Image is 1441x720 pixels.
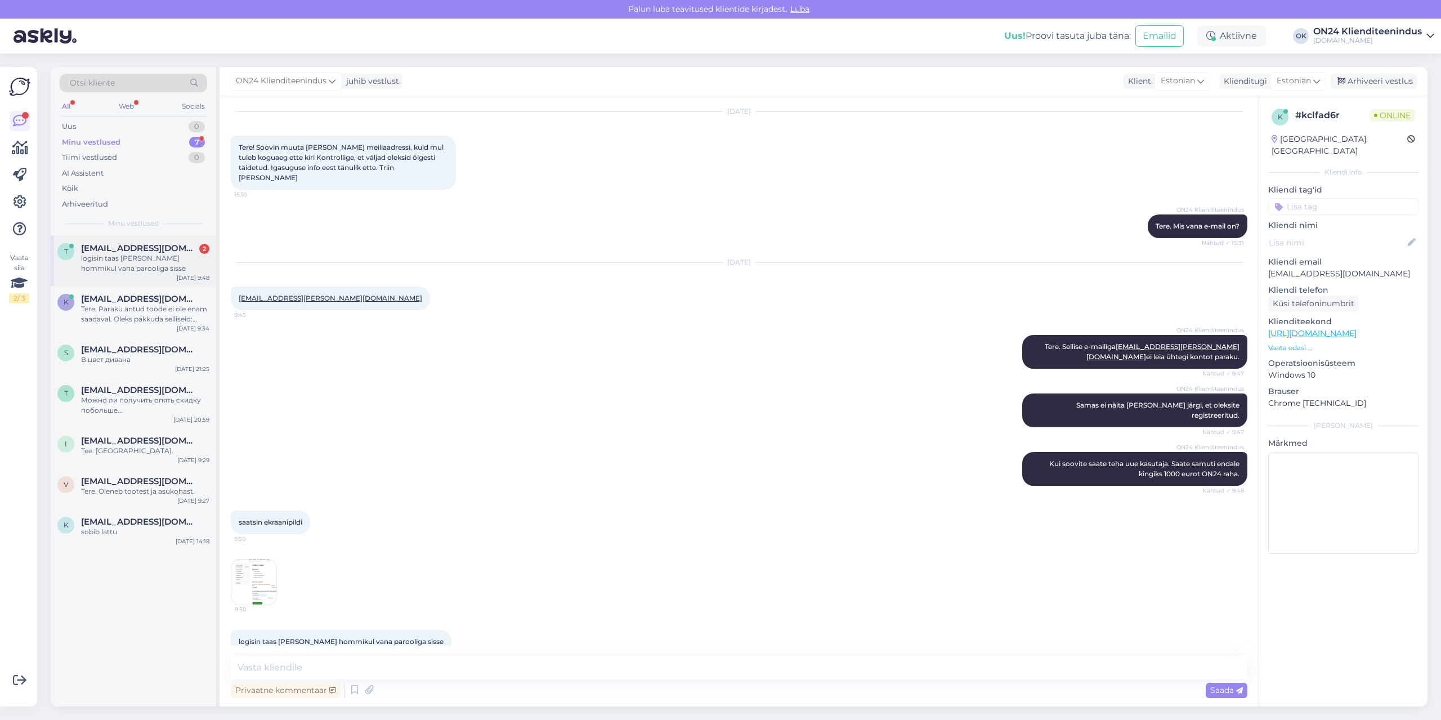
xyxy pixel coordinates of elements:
input: Lisa nimi [1269,236,1406,249]
span: Luba [787,4,813,14]
div: logisin taas [PERSON_NAME] hommikul vana parooliga sisse [81,253,209,274]
span: logisin taas [PERSON_NAME] hommikul vana parooliga sisse [239,637,444,646]
div: Kliendi info [1268,167,1418,177]
span: Tere! Soovin muuta [PERSON_NAME] meiliaadressi, kuid mul tuleb koguaeg ette kiri Kontrollige, et ... [239,143,445,182]
div: # kclfad6r [1295,109,1370,122]
span: Otsi kliente [70,77,115,89]
span: ON24 Klienditeenindus [1176,443,1244,451]
div: [PERSON_NAME] [1268,421,1418,431]
div: Tere. Oleneb tootest ja asukohast. [81,486,209,497]
span: saatsin ekraanipildi [239,518,302,526]
span: k [1278,113,1283,121]
div: Proovi tasuta juba täna: [1004,29,1131,43]
span: v [64,480,68,489]
div: 2 [199,244,209,254]
span: kauriurki@gmail.com [81,294,198,304]
div: Küsi telefoninumbrit [1268,296,1359,311]
div: Tiimi vestlused [62,152,117,163]
span: ON24 Klienditeenindus [1176,205,1244,214]
span: vitautasuzgrindis@hotmail.com [81,476,198,486]
p: Kliendi tag'id [1268,184,1418,196]
span: 15:10 [234,190,276,199]
img: Attachment [231,560,276,605]
div: OK [1293,28,1309,44]
span: i [65,440,67,448]
div: [DATE] [231,106,1247,117]
div: Arhiveeri vestlus [1331,74,1417,89]
div: Uus [62,121,76,132]
span: Samas ei näita [PERSON_NAME] järgi, et oleksite registreeritud. [1076,401,1241,419]
div: [DATE] 9:34 [177,324,209,333]
span: Estonian [1277,75,1311,87]
p: Kliendi telefon [1268,284,1418,296]
p: Märkmed [1268,437,1418,449]
span: t [64,247,68,256]
span: s [64,348,68,357]
p: Klienditeekond [1268,316,1418,328]
span: 9:50 [235,605,277,614]
div: Web [117,99,136,114]
span: Nähtud ✓ 9:47 [1202,369,1244,378]
div: Vaata siia [9,253,29,303]
div: Kõik [62,183,78,194]
div: 2 / 3 [9,293,29,303]
div: [GEOGRAPHIC_DATA], [GEOGRAPHIC_DATA] [1272,133,1407,157]
span: stryelkova.anka98@gmail.com [81,345,198,355]
div: В цвет дивана [81,355,209,365]
span: t [64,389,68,397]
span: Nähtud ✓ 9:47 [1202,428,1244,436]
img: Askly Logo [9,76,30,97]
div: [DATE] 9:27 [177,497,209,505]
p: Kliendi nimi [1268,220,1418,231]
span: k [64,521,69,529]
span: Tere. Mis vana e-mail on? [1156,222,1239,230]
span: k [64,298,69,306]
div: All [60,99,73,114]
p: [EMAIL_ADDRESS][DOMAIN_NAME] [1268,268,1418,280]
span: ON24 Klienditeenindus [236,75,326,87]
div: [DATE] 14:18 [176,537,209,545]
span: Nähtud ✓ 15:31 [1202,239,1244,247]
div: juhib vestlust [342,75,399,87]
span: info@pallantisgrupp.ee [81,436,198,446]
a: ON24 Klienditeenindus[DOMAIN_NAME] [1313,27,1434,45]
a: [EMAIL_ADDRESS][PERSON_NAME][DOMAIN_NAME] [239,294,422,302]
span: kiffu65@gmail.com [81,517,198,527]
a: [EMAIL_ADDRESS][PERSON_NAME][DOMAIN_NAME] [1086,342,1239,361]
span: Kui soovite saate teha uue kasutaja. Saate samuti endale kingiks 1000 eurot ON24 raha. [1049,459,1241,478]
div: [DATE] 9:29 [177,456,209,464]
p: Vaata edasi ... [1268,343,1418,353]
div: 7 [189,137,205,148]
span: 9:45 [234,311,276,319]
div: Privaatne kommentaar [231,683,341,698]
div: Aktiivne [1197,26,1266,46]
div: Arhiveeritud [62,199,108,210]
div: [DOMAIN_NAME] [1313,36,1422,45]
span: Tere. Sellise e-mailiga ei leia ühtegi kontot paraku. [1045,342,1239,361]
div: Socials [180,99,207,114]
div: Можно ли получить опять скидку побольше... [81,395,209,415]
input: Lisa tag [1268,198,1418,215]
div: Tee. [GEOGRAPHIC_DATA]. [81,446,209,456]
b: Uus! [1004,30,1026,41]
div: [DATE] [231,257,1247,267]
span: trulling@mail.ru [81,385,198,395]
p: Kliendi email [1268,256,1418,268]
div: AI Assistent [62,168,104,179]
div: 0 [189,121,205,132]
p: Windows 10 [1268,369,1418,381]
button: Emailid [1135,25,1184,47]
a: [URL][DOMAIN_NAME] [1268,328,1357,338]
div: Tere. Paraku antud toode ei ole enam saadaval. Oleks pakkuda selliseid: [URL][DOMAIN_NAME][PERSON... [81,304,209,324]
div: Minu vestlused [62,137,120,148]
div: [DATE] 20:59 [173,415,209,424]
div: 0 [189,152,205,163]
div: Klient [1124,75,1151,87]
p: Brauser [1268,386,1418,397]
div: Klienditugi [1219,75,1267,87]
span: triinabel@hotmail.com [81,243,198,253]
p: Chrome [TECHNICAL_ID] [1268,397,1418,409]
span: Online [1370,109,1415,122]
span: ON24 Klienditeenindus [1176,384,1244,393]
div: [DATE] 9:48 [177,274,209,282]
